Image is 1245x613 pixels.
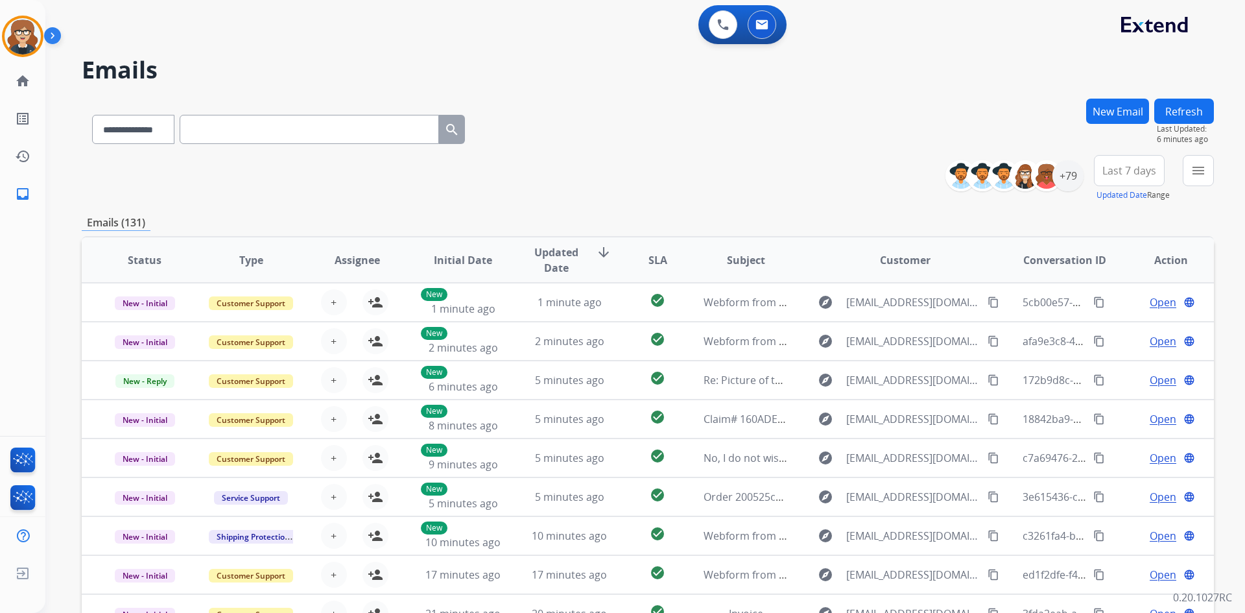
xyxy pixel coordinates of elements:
p: New [421,444,447,457]
mat-icon: language [1183,296,1195,308]
span: 6 minutes ago [429,379,498,394]
span: Open [1150,489,1176,505]
mat-icon: content_copy [1093,374,1105,386]
span: 5cb00e57-48b2-44c1-b1a0-03d9fadf54cc [1023,295,1218,309]
span: Open [1150,567,1176,583]
mat-icon: person_add [368,567,383,583]
span: 5 minutes ago [535,451,604,465]
mat-icon: explore [818,372,833,388]
span: Order 200525ca-7697-456f-8c87-52014ba43663 [704,490,932,504]
span: + [331,333,337,349]
span: [EMAIL_ADDRESS][DOMAIN_NAME] [846,294,980,310]
button: Updated Date [1097,190,1147,200]
mat-icon: content_copy [1093,491,1105,503]
mat-icon: content_copy [988,491,999,503]
span: New - Initial [115,452,175,466]
span: New - Initial [115,296,175,310]
p: New [421,327,447,340]
span: [EMAIL_ADDRESS][DOMAIN_NAME] [846,489,980,505]
mat-icon: content_copy [988,413,999,425]
mat-icon: inbox [15,186,30,202]
mat-icon: content_copy [1093,413,1105,425]
div: +79 [1052,160,1084,191]
span: 172b9d8c-edac-469a-a58f-6952ada85313 [1023,373,1221,387]
mat-icon: check_circle [650,487,665,503]
span: [EMAIL_ADDRESS][DOMAIN_NAME] [846,372,980,388]
mat-icon: content_copy [1093,530,1105,542]
span: [EMAIL_ADDRESS][DOMAIN_NAME] [846,528,980,544]
mat-icon: explore [818,567,833,583]
span: 5 minutes ago [429,496,498,511]
p: New [421,366,447,379]
mat-icon: content_copy [988,296,999,308]
span: 5 minutes ago [535,412,604,426]
mat-icon: person_add [368,333,383,349]
span: 17 minutes ago [425,568,501,582]
span: Customer Support [209,452,293,466]
mat-icon: content_copy [1093,569,1105,581]
span: Updated Date [527,245,586,276]
span: 10 minutes ago [532,529,607,543]
mat-icon: person_add [368,372,383,388]
mat-icon: language [1183,374,1195,386]
button: + [321,445,347,471]
span: ed1f2dfe-f4eb-4121-b7b4-fdc6a890696f [1023,568,1213,582]
mat-icon: language [1183,530,1195,542]
span: Type [239,252,263,268]
mat-icon: check_circle [650,331,665,347]
span: 10 minutes ago [425,535,501,549]
span: New - Initial [115,413,175,427]
span: 3e615436-c15f-49b2-8b3f-a1a570759af2 [1023,490,1215,504]
mat-icon: content_copy [1093,335,1105,347]
mat-icon: person_add [368,489,383,505]
img: avatar [5,18,41,54]
span: 18842ba9-4cf6-4e92-b1a6-becffa968850 [1023,412,1216,426]
span: Subject [727,252,765,268]
span: [EMAIL_ADDRESS][DOMAIN_NAME] [846,567,980,583]
p: New [421,288,447,301]
mat-icon: person_add [368,411,383,427]
mat-icon: content_copy [988,452,999,464]
span: Last 7 days [1102,168,1156,173]
mat-icon: content_copy [1093,296,1105,308]
mat-icon: content_copy [1093,452,1105,464]
span: 1 minute ago [538,295,602,309]
mat-icon: content_copy [988,374,999,386]
mat-icon: person_add [368,294,383,310]
button: + [321,328,347,354]
span: Open [1150,372,1176,388]
mat-icon: check_circle [650,448,665,464]
span: Webform from [EMAIL_ADDRESS][DOMAIN_NAME] on [DATE] [704,334,997,348]
span: + [331,528,337,544]
span: 1 minute ago [431,302,495,316]
button: New Email [1086,99,1149,124]
mat-icon: check_circle [650,526,665,542]
p: New [421,483,447,496]
button: + [321,484,347,510]
span: Open [1150,294,1176,310]
mat-icon: language [1183,335,1195,347]
span: SLA [648,252,667,268]
span: Customer Support [209,296,293,310]
span: New - Initial [115,569,175,583]
mat-icon: check_circle [650,293,665,308]
span: Webform from [EMAIL_ADDRESS][DOMAIN_NAME] on [DATE] [704,568,997,582]
h2: Emails [82,57,1214,83]
button: Refresh [1154,99,1214,124]
p: New [421,405,447,418]
span: afa9e3c8-4c37-42db-adcc-cf567b72253e [1023,334,1216,348]
p: New [421,522,447,535]
mat-icon: language [1183,569,1195,581]
span: Open [1150,528,1176,544]
span: 9 minutes ago [429,457,498,472]
mat-icon: explore [818,411,833,427]
span: Service Support [214,491,288,505]
p: Emails (131) [82,215,150,231]
span: Webform from [EMAIL_ADDRESS][DOMAIN_NAME] on [DATE] [704,529,997,543]
mat-icon: person_add [368,450,383,466]
mat-icon: explore [818,333,833,349]
span: 6 minutes ago [1157,134,1214,145]
mat-icon: explore [818,489,833,505]
mat-icon: content_copy [988,530,999,542]
span: Range [1097,189,1170,200]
